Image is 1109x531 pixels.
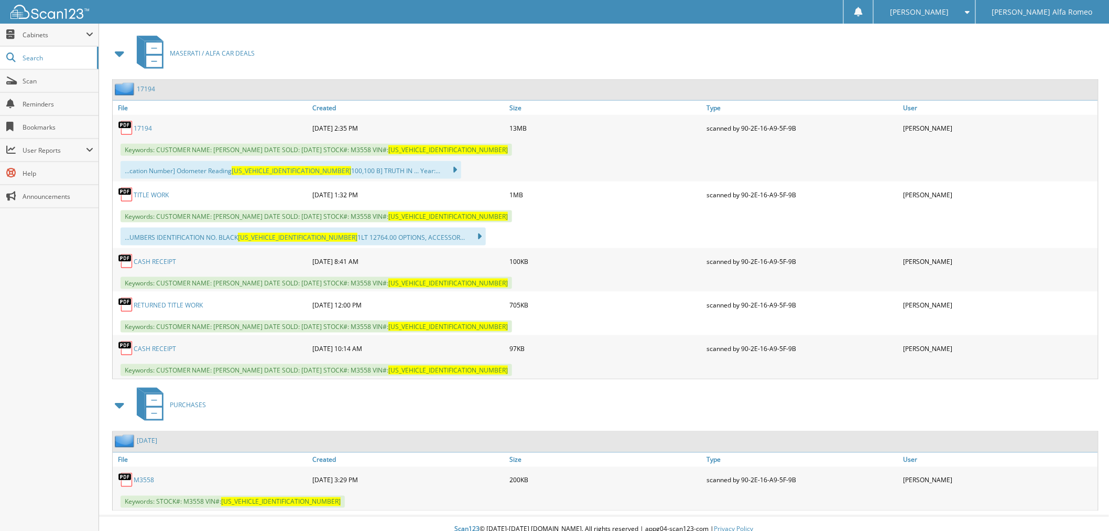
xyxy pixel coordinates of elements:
[134,301,203,310] a: RETURNED TITLE WORK
[134,124,152,133] a: 17194
[137,84,155,93] a: 17194
[901,101,1098,115] a: User
[23,77,93,86] span: Scan
[388,279,508,288] span: [US_VEHICLE_IDENTIFICATION_NUMBER]
[121,496,345,508] span: Keywords: STOCK#: M3558 VIN#:
[901,251,1098,272] div: [PERSON_NAME]
[170,401,206,410] span: PURCHASES
[901,184,1098,205] div: [PERSON_NAME]
[507,101,704,115] a: Size
[901,294,1098,315] div: [PERSON_NAME]
[170,49,255,58] span: MASERATI / ALFA CAR DEALS
[115,82,137,95] img: folder2.png
[134,257,176,266] a: CASH RECEIPT
[121,277,512,289] span: Keywords: CUSTOMER NAME: [PERSON_NAME] DATE SOLD: [DATE] STOCK#: M3558 VIN#:
[23,146,86,155] span: User Reports
[507,453,704,467] a: Size
[310,338,507,359] div: [DATE] 10:14 AM
[310,184,507,205] div: [DATE] 1:32 PM
[704,251,901,272] div: scanned by 90-2E-16-A9-5F-9B
[507,338,704,359] div: 97KB
[704,184,901,205] div: scanned by 90-2E-16-A9-5F-9B
[388,212,508,221] span: [US_VEHICLE_IDENTIFICATION_NUMBER]
[388,366,508,375] span: [US_VEHICLE_IDENTIFICATION_NUMBER]
[890,9,949,15] span: [PERSON_NAME]
[901,470,1098,491] div: [PERSON_NAME]
[23,169,93,178] span: Help
[134,190,169,199] a: TITLE WORK
[118,341,134,356] img: PDF.png
[310,101,507,115] a: Created
[704,338,901,359] div: scanned by 90-2E-16-A9-5F-9B
[134,344,176,353] a: CASH RECEIPT
[137,437,157,445] a: [DATE]
[310,470,507,491] div: [DATE] 3:29 PM
[507,184,704,205] div: 1MB
[118,187,134,203] img: PDF.png
[121,144,512,156] span: Keywords: CUSTOMER NAME: [PERSON_NAME] DATE SOLD: [DATE] STOCK#: M3558 VIN#:
[131,385,206,426] a: PURCHASES
[901,453,1098,467] a: User
[113,101,310,115] a: File
[118,297,134,313] img: PDF.png
[113,453,310,467] a: File
[121,210,512,222] span: Keywords: CUSTOMER NAME: [PERSON_NAME] DATE SOLD: [DATE] STOCK#: M3558 VIN#:
[507,294,704,315] div: 705KB
[118,120,134,136] img: PDF.png
[232,166,351,175] span: [US_VEHICLE_IDENTIFICATION_NUMBER]
[121,161,461,179] div: ...cation Number] Odometer Reading 100,100 B] TRUTH IN ... Year:...
[310,251,507,272] div: [DATE] 8:41 AM
[118,253,134,269] img: PDF.png
[388,322,508,331] span: [US_VEHICLE_IDENTIFICATION_NUMBER]
[23,30,86,39] span: Cabinets
[121,228,486,246] div: ...UMBERS IDENTIFICATION NO. BLACK 1LT 12764.00 OPTIONS, ACCESSOR...
[121,364,512,376] span: Keywords: CUSTOMER NAME: [PERSON_NAME] DATE SOLD: [DATE] STOCK#: M3558 VIN#:
[507,118,704,139] div: 13MB
[704,453,901,467] a: Type
[121,321,512,333] span: Keywords: CUSTOMER NAME: [PERSON_NAME] DATE SOLD: [DATE] STOCK#: M3558 VIN#:
[992,9,1093,15] span: [PERSON_NAME] Alfa Romeo
[704,470,901,491] div: scanned by 90-2E-16-A9-5F-9B
[704,101,901,115] a: Type
[310,453,507,467] a: Created
[134,476,154,485] a: M3558
[23,100,93,109] span: Reminders
[115,434,137,448] img: folder2.png
[901,338,1098,359] div: [PERSON_NAME]
[10,5,89,19] img: scan123-logo-white.svg
[23,123,93,132] span: Bookmarks
[118,472,134,488] img: PDF.png
[1057,481,1109,531] iframe: Chat Widget
[704,294,901,315] div: scanned by 90-2E-16-A9-5F-9B
[238,233,357,242] span: [US_VEHICLE_IDENTIFICATION_NUMBER]
[507,251,704,272] div: 100KB
[131,33,255,74] a: MASERATI / ALFA CAR DEALS
[704,118,901,139] div: scanned by 90-2E-16-A9-5F-9B
[23,192,93,201] span: Announcements
[221,497,341,506] span: [US_VEHICLE_IDENTIFICATION_NUMBER]
[310,294,507,315] div: [DATE] 12:00 PM
[901,118,1098,139] div: [PERSON_NAME]
[507,470,704,491] div: 200KB
[388,145,508,154] span: [US_VEHICLE_IDENTIFICATION_NUMBER]
[23,54,92,62] span: Search
[310,118,507,139] div: [DATE] 2:35 PM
